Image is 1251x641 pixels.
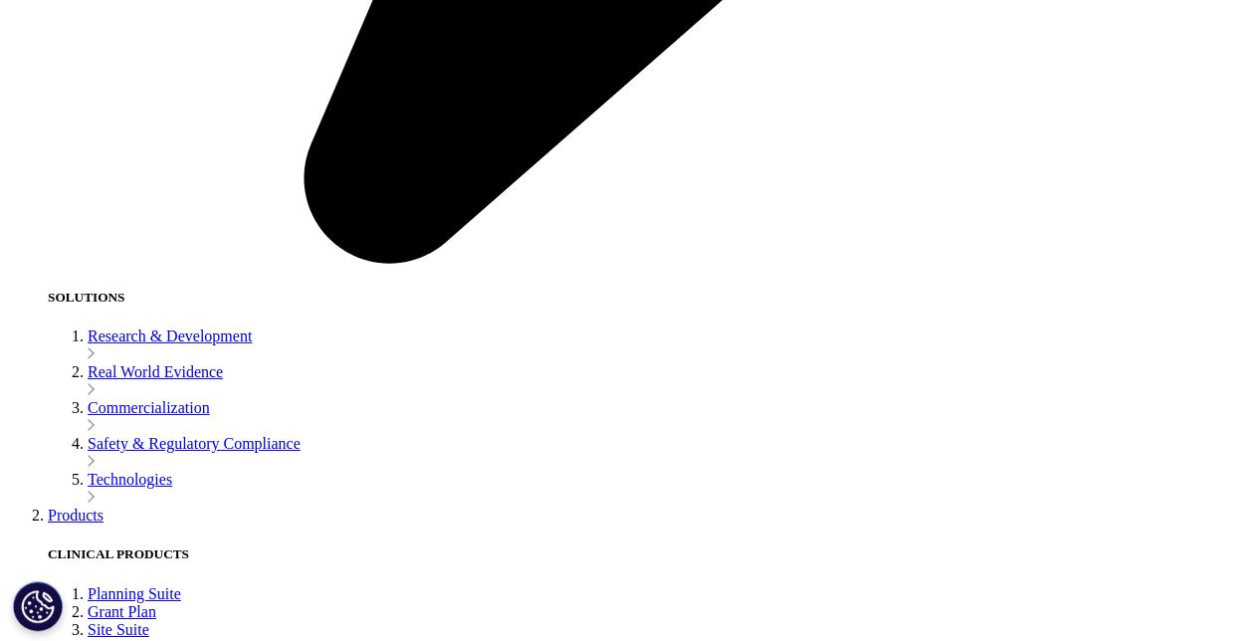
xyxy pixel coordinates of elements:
a: Real World Evidence [88,363,223,380]
a: Site Suite [88,621,149,638]
a: Planning Suite [88,585,181,602]
a: Safety & Regulatory Compliance [88,435,301,452]
a: Research & Development [88,327,252,344]
a: Grant Plan [88,603,156,620]
h5: CLINICAL PRODUCTS [48,546,1243,562]
button: Cookies Settings [13,581,63,631]
a: Products [48,507,104,524]
h5: SOLUTIONS [48,290,1243,306]
a: Technologies [88,471,172,488]
a: Commercialization [88,399,210,416]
